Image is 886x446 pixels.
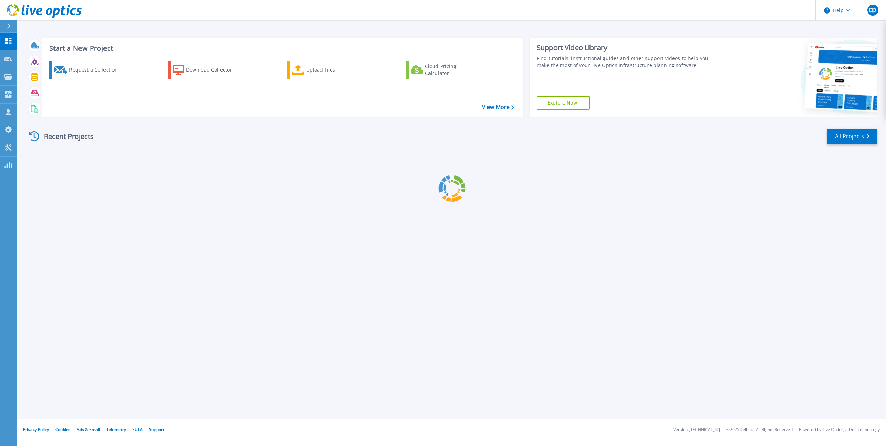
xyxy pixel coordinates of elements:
li: © 2025 Dell Inc. All Rights Reserved [726,428,793,432]
div: Request a Collection [69,63,125,77]
a: Privacy Policy [23,427,49,432]
a: EULA [132,427,143,432]
a: Download Collector [168,61,245,79]
div: Find tutorials, instructional guides and other support videos to help you make the most of your L... [537,55,716,69]
a: All Projects [827,129,877,144]
div: Download Collector [186,63,242,77]
a: Request a Collection [49,61,127,79]
a: Telemetry [106,427,126,432]
div: Support Video Library [537,43,716,52]
a: Cloud Pricing Calculator [406,61,483,79]
a: Ads & Email [77,427,100,432]
div: Recent Projects [27,128,103,145]
h3: Start a New Project [49,44,514,52]
a: View More [482,104,514,110]
span: CD [869,7,876,13]
div: Upload Files [306,63,362,77]
a: Support [149,427,164,432]
li: Version: [TECHNICAL_ID] [673,428,720,432]
a: Explore Now! [537,96,590,110]
div: Cloud Pricing Calculator [425,63,480,77]
li: Powered by Live Optics, a Dell Technology [799,428,880,432]
a: Cookies [55,427,70,432]
a: Upload Files [287,61,365,79]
